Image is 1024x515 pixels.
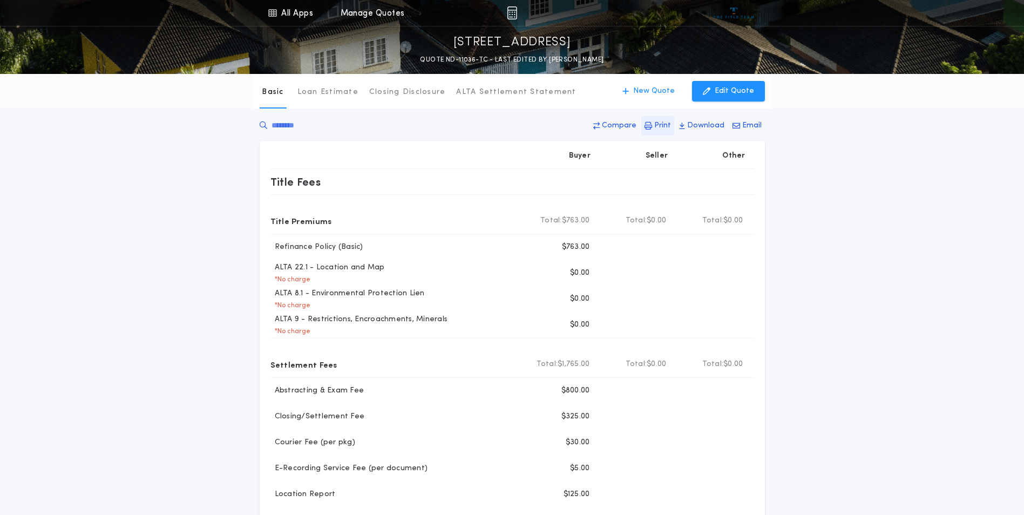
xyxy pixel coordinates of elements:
[742,120,762,131] p: Email
[641,116,674,135] button: Print
[297,87,358,98] p: Loan Estimate
[715,86,754,97] p: Edit Quote
[723,215,743,226] span: $0.00
[270,275,311,284] p: * No charge
[590,116,640,135] button: Compare
[646,151,668,161] p: Seller
[420,55,603,65] p: QUOTE ND-11036-TC - LAST EDITED BY [PERSON_NAME]
[540,215,562,226] b: Total:
[562,242,590,253] p: $763.00
[270,301,311,310] p: * No charge
[270,314,448,325] p: ALTA 9 - Restrictions, Encroachments, Minerals
[369,87,446,98] p: Closing Disclosure
[507,6,517,19] img: img
[570,294,589,304] p: $0.00
[626,215,647,226] b: Total:
[702,359,724,370] b: Total:
[270,463,428,474] p: E-Recording Service Fee (per document)
[270,242,363,253] p: Refinance Policy (Basic)
[612,81,686,101] button: New Quote
[702,215,724,226] b: Total:
[692,81,765,101] button: Edit Quote
[602,120,636,131] p: Compare
[564,489,590,500] p: $125.00
[270,262,385,273] p: ALTA 22.1 - Location and Map
[654,120,671,131] p: Print
[562,215,590,226] span: $763.00
[647,359,666,370] span: $0.00
[566,437,590,448] p: $30.00
[270,489,336,500] p: Location Report
[647,215,666,226] span: $0.00
[558,359,589,370] span: $1,765.00
[270,327,311,336] p: * No charge
[453,34,571,51] p: [STREET_ADDRESS]
[714,8,754,18] img: vs-icon
[722,151,745,161] p: Other
[570,268,589,279] p: $0.00
[270,212,332,229] p: Title Premiums
[270,437,355,448] p: Courier Fee (per pkg)
[456,87,576,98] p: ALTA Settlement Statement
[561,411,590,422] p: $325.00
[270,411,365,422] p: Closing/Settlement Fee
[537,359,558,370] b: Total:
[687,120,724,131] p: Download
[633,86,675,97] p: New Quote
[262,87,283,98] p: Basic
[569,151,591,161] p: Buyer
[570,463,589,474] p: $5.00
[676,116,728,135] button: Download
[729,116,765,135] button: Email
[570,320,589,330] p: $0.00
[270,385,364,396] p: Abstracting & Exam Fee
[561,385,590,396] p: $800.00
[723,359,743,370] span: $0.00
[270,288,425,299] p: ALTA 8.1 - Environmental Protection Lien
[270,356,337,373] p: Settlement Fees
[270,173,321,191] p: Title Fees
[626,359,647,370] b: Total:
